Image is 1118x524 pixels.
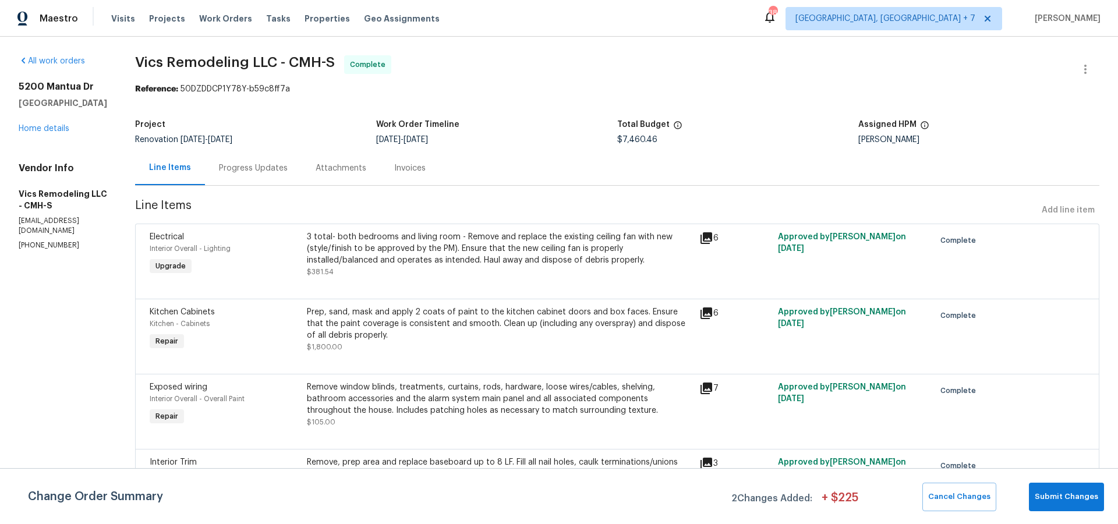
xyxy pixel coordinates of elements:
[181,136,232,144] span: -
[135,83,1099,95] div: 50DZDDCP1Y78Y-b59c8ff7a
[1029,483,1104,511] button: Submit Changes
[19,162,107,174] h4: Vendor Info
[778,308,906,328] span: Approved by [PERSON_NAME] on
[19,240,107,250] p: [PHONE_NUMBER]
[316,162,366,174] div: Attachments
[305,13,350,24] span: Properties
[135,85,178,93] b: Reference:
[181,136,205,144] span: [DATE]
[404,136,428,144] span: [DATE]
[149,162,191,174] div: Line Items
[111,13,135,24] span: Visits
[940,385,981,396] span: Complete
[922,483,996,511] button: Cancel Changes
[307,268,334,275] span: $381.54
[19,81,107,93] h2: 5200 Mantua Dr
[151,260,190,272] span: Upgrade
[699,306,771,320] div: 6
[778,245,804,253] span: [DATE]
[731,487,812,511] span: 2 Changes Added:
[150,383,207,391] span: Exposed wiring
[940,235,981,246] span: Complete
[307,231,692,266] div: 3 total- both bedrooms and living room - Remove and replace the existing ceiling fan with new (st...
[219,162,288,174] div: Progress Updates
[364,13,440,24] span: Geo Assignments
[151,335,183,347] span: Repair
[307,344,342,350] span: $1,800.00
[135,121,165,129] h5: Project
[1030,13,1101,24] span: [PERSON_NAME]
[699,456,771,470] div: 3
[28,483,163,511] span: Change Order Summary
[778,458,906,478] span: Approved by [PERSON_NAME] on
[307,419,335,426] span: $105.00
[376,136,401,144] span: [DATE]
[673,121,682,136] span: The total cost of line items that have been proposed by Opendoor. This sum includes line items th...
[149,13,185,24] span: Projects
[208,136,232,144] span: [DATE]
[778,233,906,253] span: Approved by [PERSON_NAME] on
[699,231,771,245] div: 6
[928,490,990,504] span: Cancel Changes
[617,136,657,144] span: $7,460.46
[920,121,929,136] span: The hpm assigned to this work order.
[150,308,215,316] span: Kitchen Cabinets
[394,162,426,174] div: Invoices
[19,97,107,109] h5: [GEOGRAPHIC_DATA]
[199,13,252,24] span: Work Orders
[940,310,981,321] span: Complete
[858,121,917,129] h5: Assigned HPM
[778,383,906,403] span: Approved by [PERSON_NAME] on
[307,456,692,480] div: Remove, prep area and replace baseboard up to 8 LF. Fill all nail holes, caulk terminations/union...
[778,395,804,403] span: [DATE]
[769,7,777,19] div: 38
[940,460,981,472] span: Complete
[795,13,975,24] span: [GEOGRAPHIC_DATA], [GEOGRAPHIC_DATA] + 7
[1035,490,1098,504] span: Submit Changes
[150,245,231,252] span: Interior Overall - Lighting
[40,13,78,24] span: Maestro
[150,233,184,241] span: Electrical
[778,320,804,328] span: [DATE]
[135,200,1037,221] span: Line Items
[350,59,390,70] span: Complete
[699,381,771,395] div: 7
[151,410,183,422] span: Repair
[822,492,858,511] span: + $ 225
[376,136,428,144] span: -
[150,320,210,327] span: Kitchen - Cabinets
[307,306,692,341] div: Prep, sand, mask and apply 2 coats of paint to the kitchen cabinet doors and box faces. Ensure th...
[19,125,69,133] a: Home details
[376,121,459,129] h5: Work Order Timeline
[617,121,670,129] h5: Total Budget
[150,458,197,466] span: Interior Trim
[135,55,335,69] span: Vics Remodeling LLC - CMH-S
[150,395,245,402] span: Interior Overall - Overall Paint
[19,188,107,211] h5: Vics Remodeling LLC - CMH-S
[266,15,291,23] span: Tasks
[858,136,1099,144] div: [PERSON_NAME]
[135,136,232,144] span: Renovation
[19,216,107,236] p: [EMAIL_ADDRESS][DOMAIN_NAME]
[307,381,692,416] div: Remove window blinds, treatments, curtains, rods, hardware, loose wires/cables, shelving, bathroo...
[19,57,85,65] a: All work orders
